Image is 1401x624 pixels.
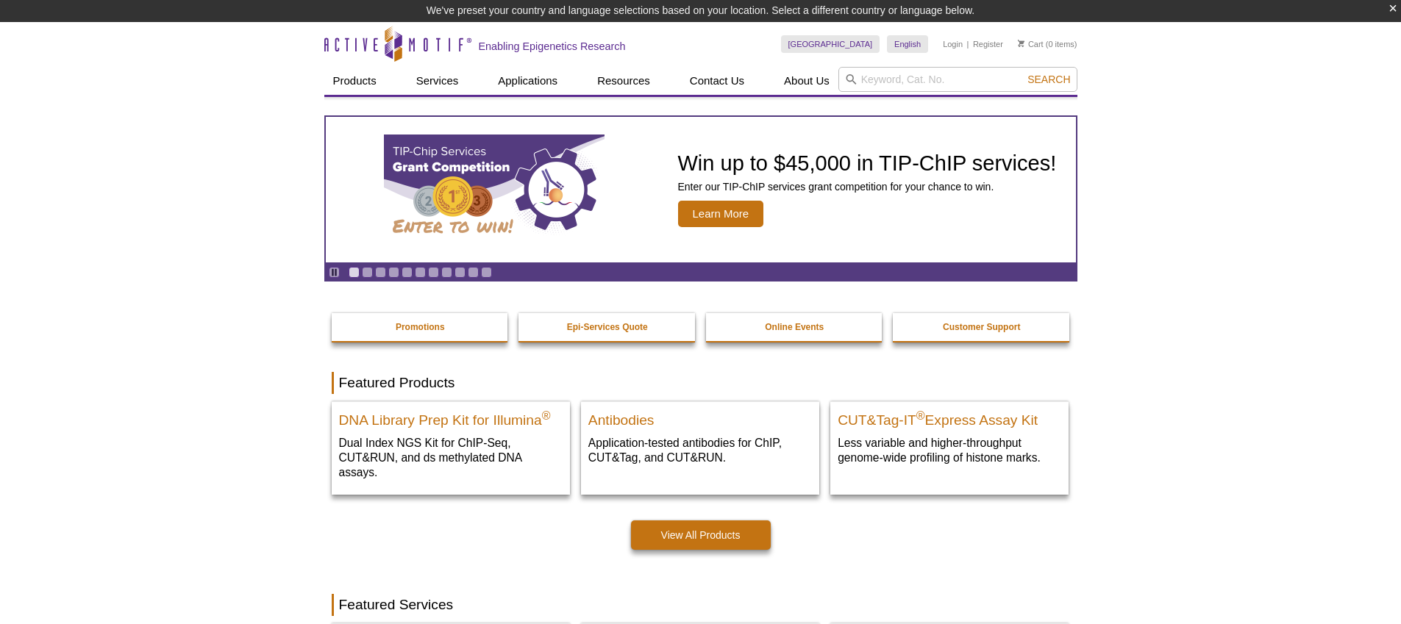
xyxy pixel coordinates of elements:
[887,35,928,53] a: English
[326,117,1076,262] article: TIP-ChIP Services Grant Competition
[588,406,812,428] h2: Antibodies
[581,401,819,480] a: All Antibodies Antibodies Application-tested antibodies for ChIP, CUT&Tag, and CUT&RUN.
[838,435,1061,465] p: Less variable and higher-throughput genome-wide profiling of histone marks​.
[396,322,445,332] strong: Promotions
[678,201,764,227] span: Learn More
[375,267,386,278] a: Go to slide 3
[489,67,566,95] a: Applications
[329,267,340,278] a: Toggle autoplay
[838,406,1061,428] h2: CUT&Tag-IT Express Assay Kit
[1018,40,1024,47] img: Your Cart
[781,35,880,53] a: [GEOGRAPHIC_DATA]
[678,152,1057,174] h2: Win up to $45,000 in TIP-ChIP services!
[631,520,771,550] a: View All Products
[332,594,1070,616] h2: Featured Services
[588,67,659,95] a: Resources
[943,322,1020,332] strong: Customer Support
[1018,35,1077,53] li: (0 items)
[542,409,551,422] sup: ®
[468,267,479,278] a: Go to slide 10
[415,267,426,278] a: Go to slide 6
[441,267,452,278] a: Go to slide 8
[479,40,626,53] h2: Enabling Epigenetics Research
[706,313,884,341] a: Online Events
[324,67,385,95] a: Products
[765,322,824,332] strong: Online Events
[1018,39,1044,49] a: Cart
[402,267,413,278] a: Go to slide 5
[388,267,399,278] a: Go to slide 4
[326,117,1076,262] a: TIP-ChIP Services Grant Competition Win up to $45,000 in TIP-ChIP services! Enter our TIP-ChIP se...
[454,267,466,278] a: Go to slide 9
[407,67,468,95] a: Services
[678,180,1057,193] p: Enter our TIP-ChIP services grant competition for your chance to win.
[332,372,1070,394] h2: Featured Products
[481,267,492,278] a: Go to slide 11
[893,313,1071,341] a: Customer Support
[349,267,360,278] a: Go to slide 1
[1027,73,1070,85] span: Search
[588,435,812,465] p: Application-tested antibodies for ChIP, CUT&Tag, and CUT&RUN.
[943,39,963,49] a: Login
[973,39,1003,49] a: Register
[362,267,373,278] a: Go to slide 2
[838,67,1077,92] input: Keyword, Cat. No.
[339,435,563,480] p: Dual Index NGS Kit for ChIP-Seq, CUT&RUN, and ds methylated DNA assays.
[384,135,605,245] img: TIP-ChIP Services Grant Competition
[1023,73,1074,86] button: Search
[681,67,753,95] a: Contact Us
[518,313,696,341] a: Epi-Services Quote
[567,322,648,332] strong: Epi-Services Quote
[339,406,563,428] h2: DNA Library Prep Kit for Illumina
[916,409,925,422] sup: ®
[775,67,838,95] a: About Us
[332,401,570,495] a: DNA Library Prep Kit for Illumina DNA Library Prep Kit for Illumina® Dual Index NGS Kit for ChIP-...
[967,35,969,53] li: |
[830,401,1069,480] a: CUT&Tag-IT® Express Assay Kit CUT&Tag-IT®Express Assay Kit Less variable and higher-throughput ge...
[332,313,510,341] a: Promotions
[428,267,439,278] a: Go to slide 7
